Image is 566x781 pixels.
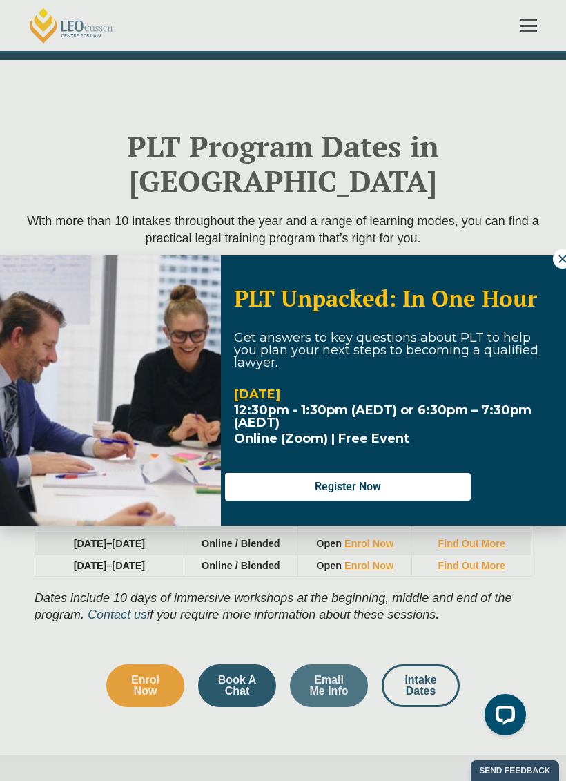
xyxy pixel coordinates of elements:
[234,431,409,446] span: Online (Zoom) | Free Event
[225,473,471,501] button: Register Now
[234,283,537,313] span: PLT Unpacked: In One Hour
[234,387,280,402] strong: [DATE]
[474,688,531,746] iframe: LiveChat chat widget
[234,330,538,370] span: Get answers to key questions about PLT to help you plan your next steps to becoming a qualified l...
[234,403,531,430] strong: 12:30pm - 1:30pm (AEDT) or 6:30pm – 7:30pm (AEDT)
